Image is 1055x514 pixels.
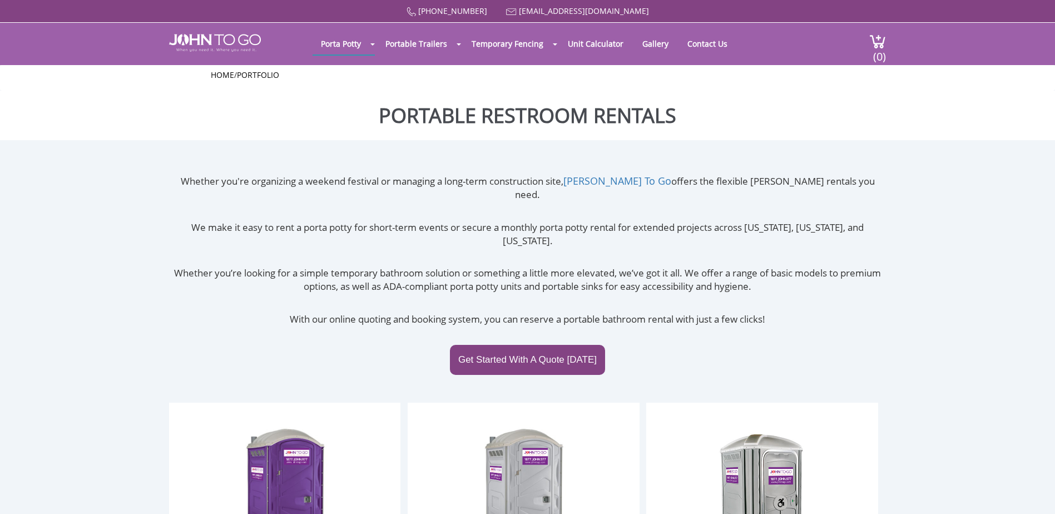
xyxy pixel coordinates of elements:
[169,221,886,248] p: We make it easy to rent a porta potty for short-term events or secure a monthly porta potty renta...
[377,33,455,55] a: Portable Trailers
[1011,469,1055,514] button: Live Chat
[169,266,886,294] p: Whether you’re looking for a simple temporary bathroom solution or something a little more elevat...
[873,40,886,64] span: (0)
[869,34,886,49] img: cart a
[211,70,845,81] ul: /
[563,174,671,187] a: [PERSON_NAME] To Go
[313,33,369,55] a: Porta Potty
[450,345,605,375] a: Get Started With A Quote [DATE]
[506,8,517,16] img: Mail
[237,70,279,80] a: Portfolio
[634,33,677,55] a: Gallery
[418,6,487,16] a: [PHONE_NUMBER]
[211,70,234,80] a: Home
[559,33,632,55] a: Unit Calculator
[519,6,649,16] a: [EMAIL_ADDRESS][DOMAIN_NAME]
[169,34,261,52] img: JOHN to go
[679,33,736,55] a: Contact Us
[169,313,886,326] p: With our online quoting and booking system, you can reserve a portable bathroom rental with just ...
[169,174,886,202] p: Whether you're organizing a weekend festival or managing a long-term construction site, offers th...
[407,7,416,17] img: Call
[463,33,552,55] a: Temporary Fencing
